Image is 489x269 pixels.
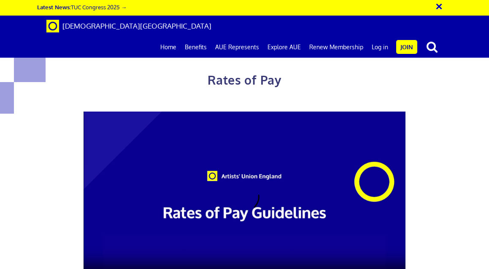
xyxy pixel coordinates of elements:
[156,37,181,58] a: Home
[37,3,127,11] a: Latest News:TUC Congress 2025 →
[208,72,281,88] span: Rates of Pay
[305,37,367,58] a: Renew Membership
[62,21,211,30] span: [DEMOGRAPHIC_DATA][GEOGRAPHIC_DATA]
[181,37,211,58] a: Benefits
[396,40,417,54] a: Join
[40,16,218,37] a: Brand [DEMOGRAPHIC_DATA][GEOGRAPHIC_DATA]
[419,38,445,56] button: search
[37,3,71,11] strong: Latest News:
[367,37,392,58] a: Log in
[211,37,263,58] a: AUE Represents
[263,37,305,58] a: Explore AUE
